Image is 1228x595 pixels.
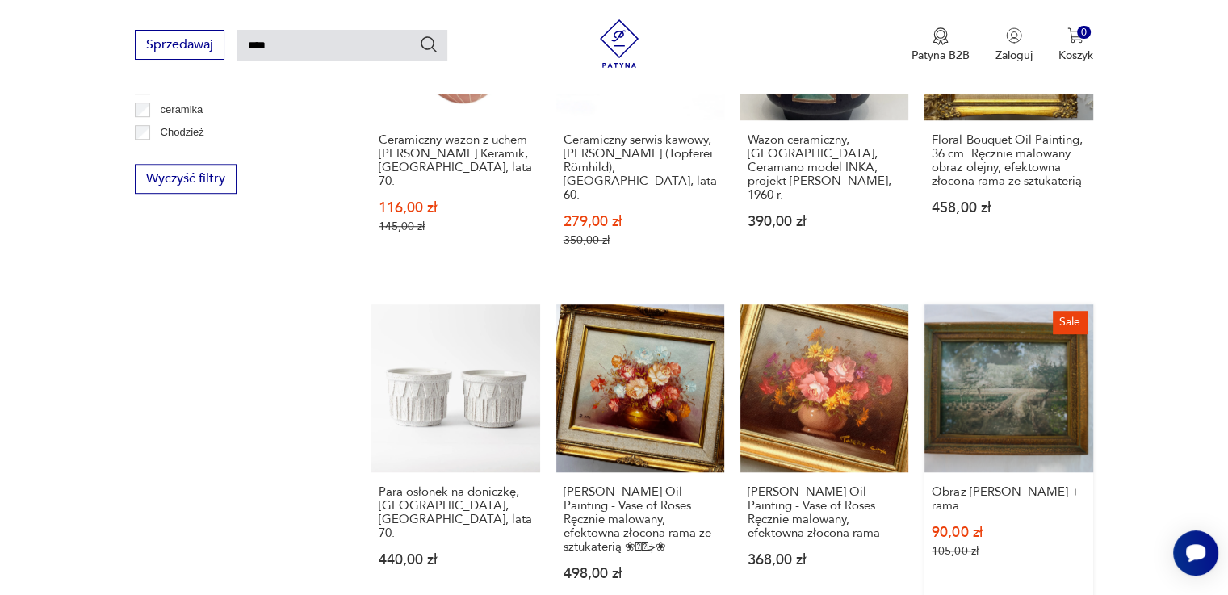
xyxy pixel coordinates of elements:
[1058,48,1093,63] p: Koszyk
[379,553,532,567] p: 440,00 zł
[379,485,532,540] h3: Para osłonek na doniczkę, [GEOGRAPHIC_DATA], [GEOGRAPHIC_DATA], lata 70.
[419,35,438,54] button: Szukaj
[564,133,717,202] h3: Ceramiczny serwis kawowy, [PERSON_NAME] (Topferei Römhild), [GEOGRAPHIC_DATA], lata 60.
[1067,27,1083,44] img: Ikona koszyka
[912,27,970,63] button: Patyna B2B
[932,526,1085,539] p: 90,00 zł
[564,233,717,247] p: 350,00 zł
[1058,27,1093,63] button: 0Koszyk
[379,133,532,188] h3: Ceramiczny wazon z uchem [PERSON_NAME] Keramik, [GEOGRAPHIC_DATA], lata 70.
[932,485,1085,513] h3: Obraz [PERSON_NAME] + rama
[748,485,901,540] h3: [PERSON_NAME] Oil Painting - Vase of Roses. Ręcznie malowany, efektowna złocona rama
[995,48,1033,63] p: Zaloguj
[161,146,201,164] p: Ćmielów
[995,27,1033,63] button: Zaloguj
[932,544,1085,558] p: 105,00 zł
[1077,26,1091,40] div: 0
[379,220,532,233] p: 145,00 zł
[564,215,717,228] p: 279,00 zł
[135,40,224,52] a: Sprzedawaj
[564,485,717,554] h3: [PERSON_NAME] Oil Painting - Vase of Roses. Ręcznie malowany, efektowna złocona rama ze sztukater...
[564,567,717,580] p: 498,00 zł
[161,124,204,141] p: Chodzież
[135,164,237,194] button: Wyczyść filtry
[912,27,970,63] a: Ikona medaluPatyna B2B
[379,201,532,215] p: 116,00 zł
[748,215,901,228] p: 390,00 zł
[595,19,643,68] img: Patyna - sklep z meblami i dekoracjami vintage
[912,48,970,63] p: Patyna B2B
[1006,27,1022,44] img: Ikonka użytkownika
[161,101,203,119] p: ceramika
[1173,530,1218,576] iframe: Smartsupp widget button
[135,30,224,60] button: Sprzedawaj
[933,27,949,45] img: Ikona medalu
[748,133,901,202] h3: Wazon ceramiczny, [GEOGRAPHIC_DATA], Ceramano model INKA, projekt [PERSON_NAME], 1960 r.
[748,553,901,567] p: 368,00 zł
[932,133,1085,188] h3: Floral Bouquet Oil Painting, 36 cm. Ręcznie malowany obraz olejny, efektowna złocona rama ze sztu...
[932,201,1085,215] p: 458,00 zł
